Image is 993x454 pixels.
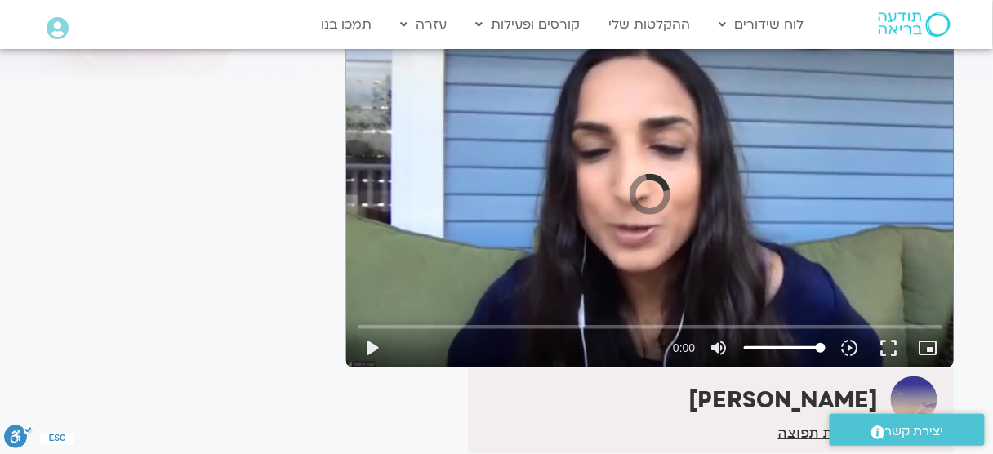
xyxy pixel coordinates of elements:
[393,9,456,40] a: עזרה
[468,9,589,40] a: קורסים ופעילות
[314,9,381,40] a: תמכו בנו
[711,9,813,40] a: לוח שידורים
[778,425,937,440] a: הצטרפות לרשימת תפוצה
[885,421,944,443] span: יצירת קשר
[688,385,879,416] strong: [PERSON_NAME]
[830,414,985,446] a: יצירת קשר
[601,9,699,40] a: ההקלטות שלי
[879,12,951,37] img: תודעה בריאה
[891,376,937,423] img: טארה בראך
